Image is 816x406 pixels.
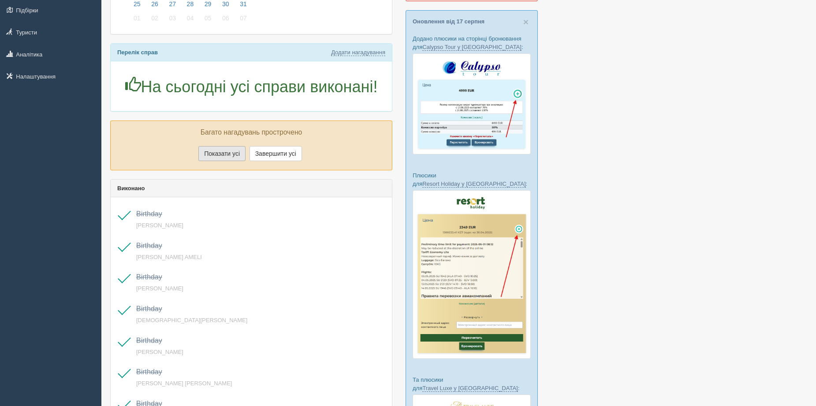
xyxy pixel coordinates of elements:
b: Перелік справ [117,49,158,56]
span: 04 [185,12,196,24]
a: Birthday [136,337,162,344]
a: [DEMOGRAPHIC_DATA][PERSON_NAME] [136,317,247,323]
img: resort-holiday-%D0%BF%D1%96%D0%B4%D0%B1%D1%96%D1%80%D0%BA%D0%B0-%D1%81%D1%80%D0%BC-%D0%B4%D0%BB%D... [413,190,531,359]
span: 01 [131,12,143,24]
a: 01 [129,13,145,27]
a: 02 [146,13,163,27]
a: Birthday [136,242,162,249]
a: Birthday [136,273,162,281]
span: 05 [202,12,214,24]
button: Показати усі [198,146,246,161]
span: 03 [167,12,178,24]
span: 02 [149,12,160,24]
p: Багато нагадувань прострочено [117,128,385,138]
a: [PERSON_NAME] AMELI [136,254,202,260]
button: Завершити усі [250,146,302,161]
a: 05 [200,13,216,27]
a: [PERSON_NAME] [136,285,183,292]
a: 07 [235,13,250,27]
a: Birthday [136,368,162,376]
a: [PERSON_NAME] [136,349,183,355]
a: Оновлення від 17 серпня [413,18,484,25]
a: Додати нагадування [331,49,385,56]
img: calypso-tour-proposal-crm-for-travel-agency.jpg [413,53,531,154]
a: 03 [164,13,181,27]
button: Close [523,17,529,26]
span: × [523,17,529,27]
a: Calypso Tour у [GEOGRAPHIC_DATA] [422,44,522,51]
p: Та плюсики для : [413,376,531,392]
a: Birthday [136,210,162,218]
a: 04 [182,13,199,27]
p: Плюсики для : [413,171,531,188]
span: 07 [238,12,249,24]
a: Birthday [136,305,162,312]
p: Додано плюсики на сторінці бронювання для : [413,34,531,51]
a: Travel Luxe у [GEOGRAPHIC_DATA] [422,385,518,392]
a: [PERSON_NAME] [PERSON_NAME] [136,380,232,387]
a: 06 [217,13,234,27]
a: [PERSON_NAME] [136,222,183,229]
span: 06 [220,12,231,24]
b: Виконано [117,185,145,192]
h1: На сьогодні усі справи виконані! [117,77,385,96]
a: Resort Holiday у [GEOGRAPHIC_DATA] [422,180,525,188]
